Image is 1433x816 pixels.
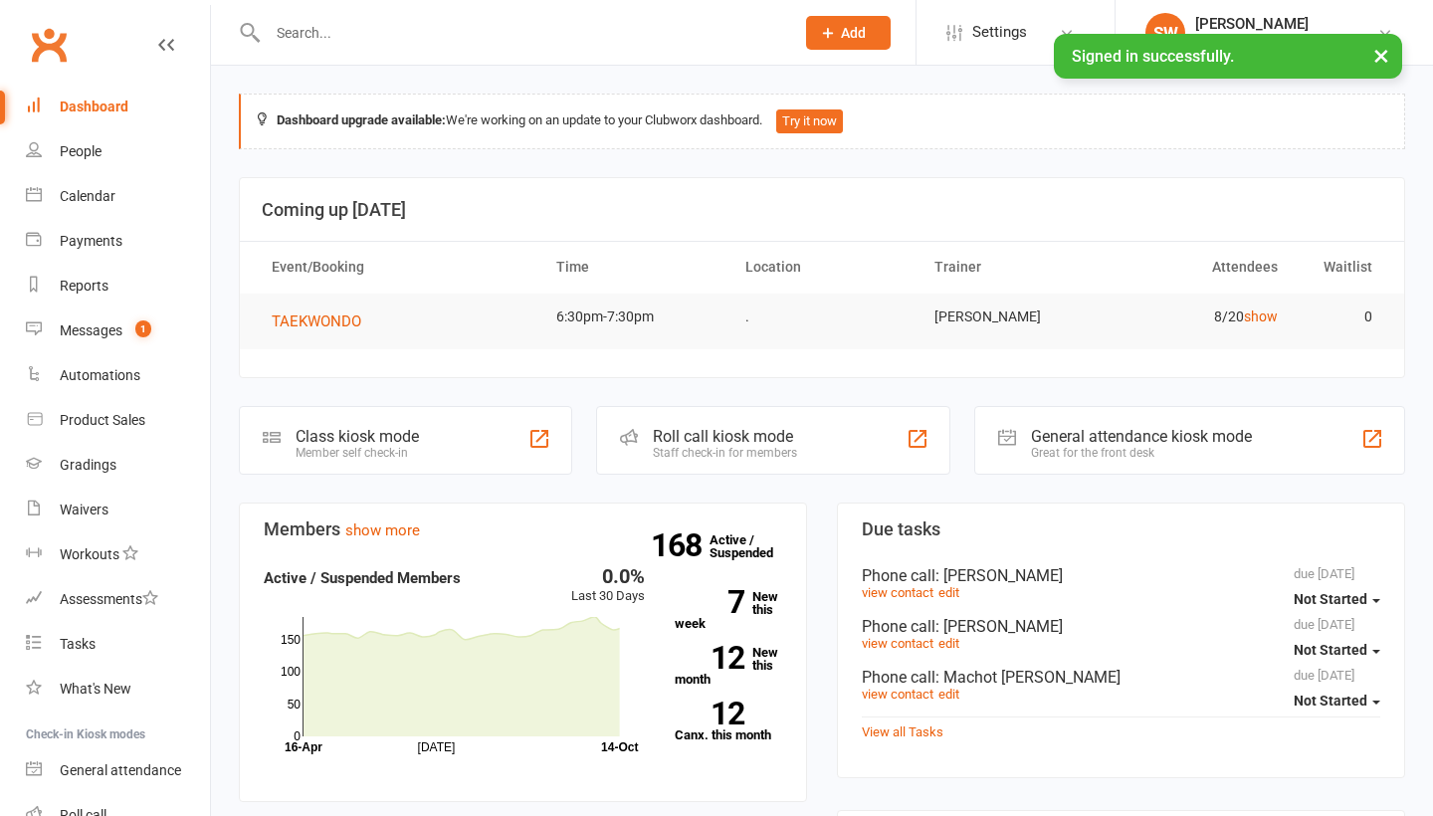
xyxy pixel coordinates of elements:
[938,687,959,702] a: edit
[26,85,210,129] a: Dashboard
[60,278,108,294] div: Reports
[239,94,1405,149] div: We're working on an update to your Clubworx dashboard.
[675,699,744,728] strong: 12
[1363,34,1399,77] button: ×
[1296,294,1390,340] td: 0
[60,591,158,607] div: Assessments
[26,577,210,622] a: Assessments
[60,233,122,249] div: Payments
[1031,427,1252,446] div: General attendance kiosk mode
[862,687,933,702] a: view contact
[1294,632,1380,668] button: Not Started
[264,519,782,539] h3: Members
[862,566,1380,585] div: Phone call
[60,143,102,159] div: People
[938,585,959,600] a: edit
[1296,242,1390,293] th: Waitlist
[60,367,140,383] div: Automations
[1244,308,1278,324] a: show
[345,521,420,539] a: show more
[727,294,917,340] td: .
[26,748,210,793] a: General attendance kiosk mode
[254,242,538,293] th: Event/Booking
[26,622,210,667] a: Tasks
[262,200,1382,220] h3: Coming up [DATE]
[1294,591,1367,607] span: Not Started
[1294,642,1367,658] span: Not Started
[675,702,782,741] a: 12Canx. this month
[935,668,1121,687] span: : Machot [PERSON_NAME]
[675,587,744,617] strong: 7
[862,636,933,651] a: view contact
[272,309,375,333] button: TAEKWONDO
[26,174,210,219] a: Calendar
[60,457,116,473] div: Gradings
[1106,242,1295,293] th: Attendees
[917,294,1106,340] td: [PERSON_NAME]
[776,109,843,133] button: Try it now
[60,636,96,652] div: Tasks
[60,412,145,428] div: Product Sales
[1031,446,1252,460] div: Great for the front desk
[60,188,115,204] div: Calendar
[26,667,210,712] a: What's New
[60,99,128,114] div: Dashboard
[60,546,119,562] div: Workouts
[571,566,645,586] div: 0.0%
[277,112,446,127] strong: Dashboard upgrade available:
[296,446,419,460] div: Member self check-in
[675,590,782,630] a: 7New this week
[571,566,645,607] div: Last 30 Days
[135,320,151,337] span: 1
[26,443,210,488] a: Gradings
[653,427,797,446] div: Roll call kiosk mode
[26,532,210,577] a: Workouts
[26,308,210,353] a: Messages 1
[862,519,1380,539] h3: Due tasks
[1294,693,1367,709] span: Not Started
[26,353,210,398] a: Automations
[26,264,210,308] a: Reports
[862,617,1380,636] div: Phone call
[538,294,727,340] td: 6:30pm-7:30pm
[841,25,866,41] span: Add
[653,446,797,460] div: Staff check-in for members
[262,19,780,47] input: Search...
[1294,683,1380,718] button: Not Started
[1195,15,1377,33] div: [PERSON_NAME]
[727,242,917,293] th: Location
[806,16,891,50] button: Add
[862,724,943,739] a: View all Tasks
[26,219,210,264] a: Payments
[272,312,361,330] span: TAEKWONDO
[938,636,959,651] a: edit
[710,518,797,574] a: 168Active / Suspended
[1294,581,1380,617] button: Not Started
[60,322,122,338] div: Messages
[675,646,782,686] a: 12New this month
[1145,13,1185,53] div: SW
[60,681,131,697] div: What's New
[651,530,710,560] strong: 168
[675,643,744,673] strong: 12
[264,569,461,587] strong: Active / Suspended Members
[60,502,108,517] div: Waivers
[296,427,419,446] div: Class kiosk mode
[26,488,210,532] a: Waivers
[1106,294,1295,340] td: 8/20
[935,617,1063,636] span: : [PERSON_NAME]
[24,20,74,70] a: Clubworx
[972,10,1027,55] span: Settings
[935,566,1063,585] span: : [PERSON_NAME]
[26,129,210,174] a: People
[862,668,1380,687] div: Phone call
[538,242,727,293] th: Time
[26,398,210,443] a: Product Sales
[917,242,1106,293] th: Trainer
[1195,33,1377,51] div: [PERSON_NAME] Martial Arts
[1072,47,1234,66] span: Signed in successfully.
[862,585,933,600] a: view contact
[60,762,181,778] div: General attendance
